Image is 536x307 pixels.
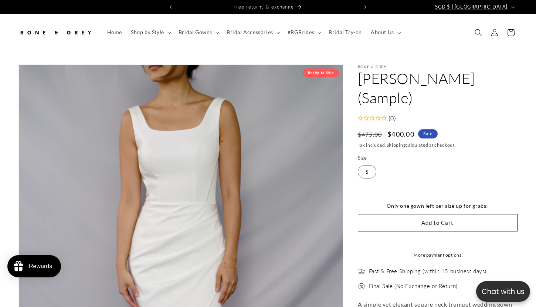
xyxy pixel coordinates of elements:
[179,29,212,36] span: Bridal Gowns
[329,29,362,36] span: Bridal Try-on
[222,24,283,40] summary: Bridal Accessories
[371,29,394,36] span: About Us
[358,69,518,107] h1: [PERSON_NAME] (Sample)
[29,263,52,270] div: Rewards
[131,29,164,36] span: Shop by Style
[324,24,366,40] a: Bridal Try-on
[358,283,365,290] img: offer.png
[358,165,376,178] label: S
[174,24,222,40] summary: Bridal Gowns
[126,24,174,40] summary: Shop by Style
[288,29,314,36] span: #BGBrides
[358,130,382,139] s: $475.00
[16,21,95,43] a: Bone and Grey Bridal
[234,4,294,10] span: Free returns & exchange
[369,283,458,290] span: Final Sale (No Exchange or Return)
[435,3,508,11] span: SGD $ | [GEOGRAPHIC_DATA]
[358,154,368,162] legend: Size
[49,42,82,48] a: Write a review
[450,11,499,24] button: Write a review
[358,141,518,149] div: Tax included. calculated at checkout.
[107,29,122,36] span: Home
[358,214,518,231] button: Add to Cart
[358,252,518,258] a: More payment options
[470,24,486,41] summary: Search
[103,24,126,40] a: Home
[476,281,530,302] button: Open chatbox
[387,129,414,139] span: $400.00
[369,268,487,275] span: Fast & Free Shipping (within 15 business days)
[418,129,438,139] span: Sale
[283,24,324,40] summary: #BGBrides
[358,201,518,210] div: Only one gown left per size up for grabs!
[387,142,406,148] a: Shipping
[18,24,92,41] img: Bone and Grey Bridal
[476,286,530,297] p: Chat with us
[366,24,404,40] summary: About Us
[227,29,273,36] span: Bridal Accessories
[358,64,518,69] p: Bone & Grey
[387,113,396,124] div: (0)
